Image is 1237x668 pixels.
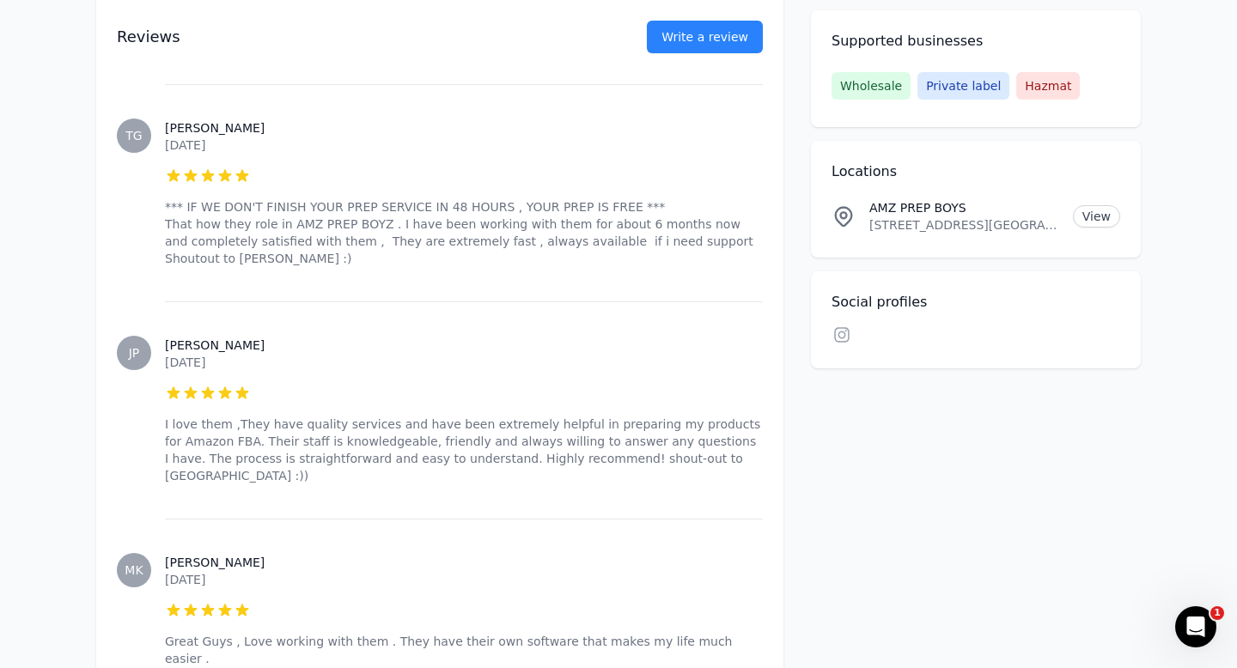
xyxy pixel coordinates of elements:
[832,72,911,100] span: Wholesale
[165,119,763,137] h3: [PERSON_NAME]
[165,138,205,152] time: [DATE]
[832,31,1120,52] h2: Supported businesses
[165,416,763,484] p: I love them ,They have quality services and have been extremely helpful in preparing my products ...
[165,355,205,369] time: [DATE]
[165,337,763,354] h3: [PERSON_NAME]
[917,72,1009,100] span: Private label
[647,21,763,53] a: Write a review
[125,564,143,576] span: MK
[125,130,142,142] span: TG
[1073,205,1120,228] a: View
[832,161,1120,182] h2: Locations
[1016,72,1080,100] span: Hazmat
[165,573,205,586] time: [DATE]
[165,198,763,267] p: *** IF WE DON'T FINISH YOUR PREP SERVICE IN 48 HOURS , YOUR PREP IS FREE *** That how they role i...
[832,292,1120,313] h2: Social profiles
[117,25,592,49] h2: Reviews
[869,199,1059,216] p: AMZ PREP BOYS
[869,216,1059,234] p: [STREET_ADDRESS][GEOGRAPHIC_DATA][STREET_ADDRESS][US_STATE][GEOGRAPHIC_DATA]
[129,347,140,359] span: JP
[1175,606,1216,647] iframe: Intercom live chat
[1210,606,1224,620] span: 1
[165,554,763,571] h3: [PERSON_NAME]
